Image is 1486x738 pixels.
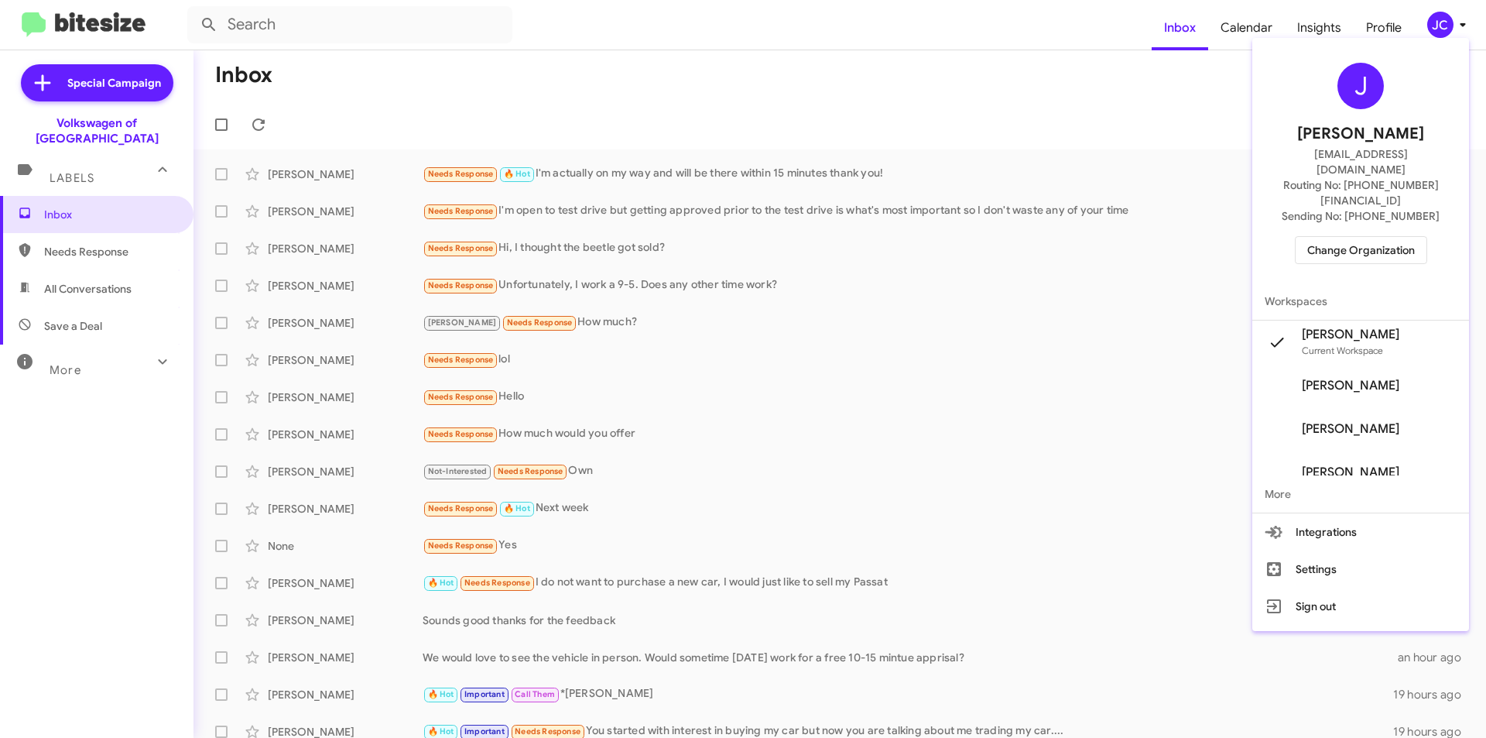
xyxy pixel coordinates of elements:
[1252,513,1469,551] button: Integrations
[1252,475,1469,513] span: More
[1337,63,1384,109] div: J
[1271,177,1450,208] span: Routing No: [PHONE_NUMBER][FINANCIAL_ID]
[1302,421,1399,437] span: [PERSON_NAME]
[1271,146,1450,177] span: [EMAIL_ADDRESS][DOMAIN_NAME]
[1302,378,1399,393] span: [PERSON_NAME]
[1302,345,1383,356] span: Current Workspace
[1307,237,1415,263] span: Change Organization
[1252,551,1469,588] button: Settings
[1252,283,1469,320] span: Workspaces
[1302,465,1399,480] span: [PERSON_NAME]
[1302,327,1399,342] span: [PERSON_NAME]
[1295,236,1427,264] button: Change Organization
[1297,122,1424,146] span: [PERSON_NAME]
[1282,208,1440,224] span: Sending No: [PHONE_NUMBER]
[1252,588,1469,625] button: Sign out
